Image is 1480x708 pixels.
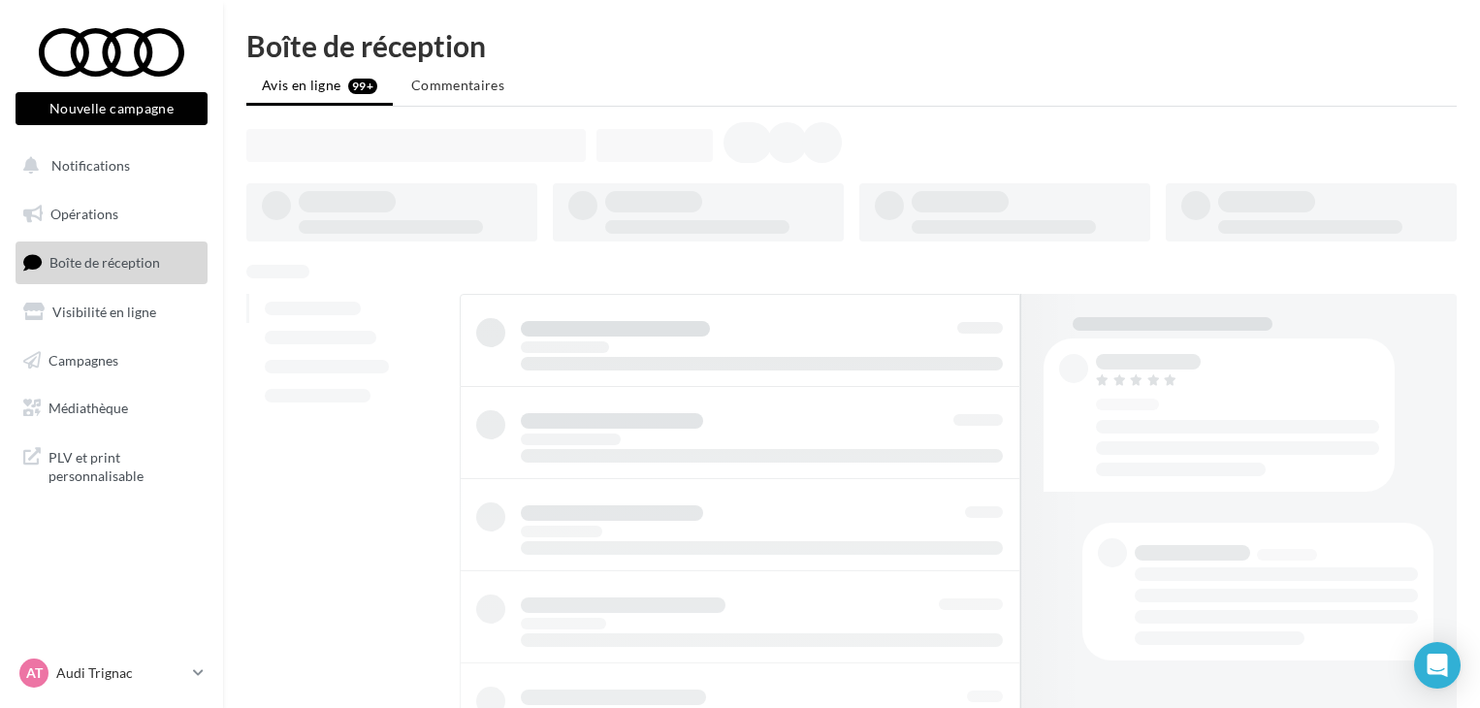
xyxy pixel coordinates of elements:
[411,77,504,93] span: Commentaires
[51,157,130,174] span: Notifications
[48,400,128,416] span: Médiathèque
[16,655,208,692] a: AT Audi Trignac
[1414,642,1461,689] div: Open Intercom Messenger
[12,436,211,494] a: PLV et print personnalisable
[26,663,43,683] span: AT
[56,663,185,683] p: Audi Trignac
[12,340,211,381] a: Campagnes
[12,241,211,283] a: Boîte de réception
[16,92,208,125] button: Nouvelle campagne
[12,145,204,186] button: Notifications
[12,194,211,235] a: Opérations
[12,292,211,333] a: Visibilité en ligne
[49,254,160,271] span: Boîte de réception
[48,351,118,368] span: Campagnes
[48,444,200,486] span: PLV et print personnalisable
[50,206,118,222] span: Opérations
[246,31,1457,60] div: Boîte de réception
[52,304,156,320] span: Visibilité en ligne
[12,388,211,429] a: Médiathèque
